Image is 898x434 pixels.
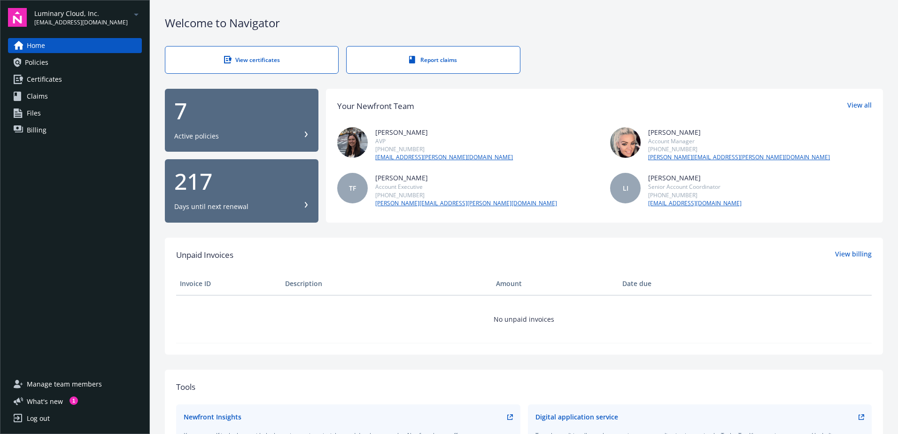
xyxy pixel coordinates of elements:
img: navigator-logo.svg [8,8,27,27]
div: [PERSON_NAME] [648,173,742,183]
th: Invoice ID [176,272,281,295]
button: What's new1 [8,396,78,406]
div: Your Newfront Team [337,100,414,112]
span: What ' s new [27,396,63,406]
a: Certificates [8,72,142,87]
span: Home [27,38,45,53]
td: No unpaid invoices [176,295,872,343]
div: 217 [174,170,309,193]
div: Newfront Insights [184,412,241,422]
a: Report claims [346,46,520,74]
a: Claims [8,89,142,104]
span: Billing [27,123,46,138]
a: Files [8,106,142,121]
div: AVP [375,137,513,145]
button: 7Active policies [165,89,318,152]
th: Amount [492,272,619,295]
div: [PERSON_NAME] [648,127,830,137]
div: 7 [174,100,309,122]
div: Tools [176,381,872,393]
div: Welcome to Navigator [165,15,883,31]
a: arrowDropDown [131,8,142,20]
a: Billing [8,123,142,138]
a: Manage team members [8,377,142,392]
th: Description [281,272,492,295]
div: Days until next renewal [174,202,248,211]
div: View certificates [184,56,319,64]
div: [PHONE_NUMBER] [648,145,830,153]
button: 217Days until next renewal [165,159,318,223]
a: [EMAIL_ADDRESS][DOMAIN_NAME] [648,199,742,208]
span: [EMAIL_ADDRESS][DOMAIN_NAME] [34,18,128,27]
a: View billing [835,249,872,261]
a: [EMAIL_ADDRESS][PERSON_NAME][DOMAIN_NAME] [375,153,513,162]
a: [PERSON_NAME][EMAIL_ADDRESS][PERSON_NAME][DOMAIN_NAME] [375,199,557,208]
img: photo [610,127,641,158]
img: photo [337,127,368,158]
a: [PERSON_NAME][EMAIL_ADDRESS][PERSON_NAME][DOMAIN_NAME] [648,153,830,162]
div: Report claims [365,56,501,64]
a: Home [8,38,142,53]
button: Luminary Cloud, Inc.[EMAIL_ADDRESS][DOMAIN_NAME]arrowDropDown [34,8,142,27]
div: Senior Account Coordinator [648,183,742,191]
div: 1 [70,396,78,405]
span: Manage team members [27,377,102,392]
div: [PERSON_NAME] [375,127,513,137]
div: Log out [27,411,50,426]
div: Digital application service [535,412,618,422]
div: [PERSON_NAME] [375,173,557,183]
span: Claims [27,89,48,104]
a: View all [847,100,872,112]
span: LI [623,183,628,193]
div: Active policies [174,132,219,141]
a: Policies [8,55,142,70]
div: [PHONE_NUMBER] [375,191,557,199]
div: [PHONE_NUMBER] [375,145,513,153]
span: TF [349,183,356,193]
span: Policies [25,55,48,70]
a: View certificates [165,46,339,74]
th: Date due [619,272,724,295]
span: Unpaid Invoices [176,249,233,261]
div: Account Manager [648,137,830,145]
div: [PHONE_NUMBER] [648,191,742,199]
div: Account Executive [375,183,557,191]
span: Files [27,106,41,121]
span: Certificates [27,72,62,87]
span: Luminary Cloud, Inc. [34,8,128,18]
